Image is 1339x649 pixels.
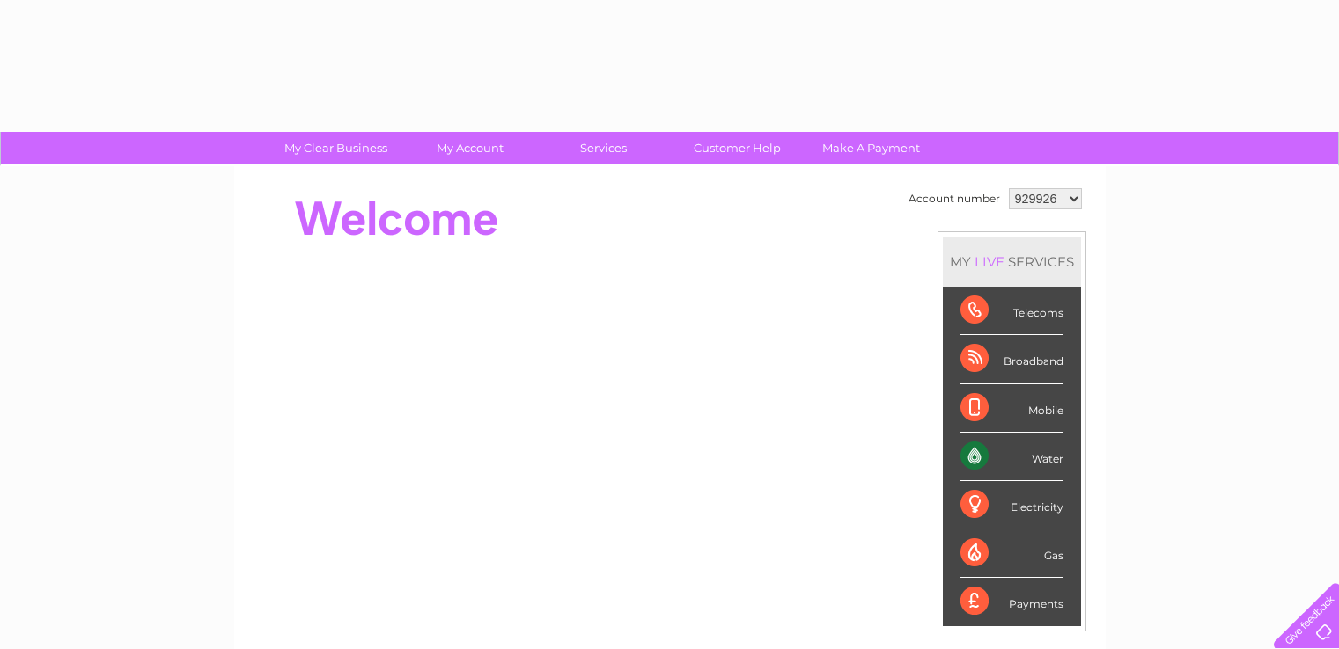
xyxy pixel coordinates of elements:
[960,287,1063,335] div: Telecoms
[531,132,676,164] a: Services
[960,529,1063,578] div: Gas
[798,132,944,164] a: Make A Payment
[960,433,1063,481] div: Water
[960,384,1063,433] div: Mobile
[960,578,1063,625] div: Payments
[960,481,1063,529] div: Electricity
[904,184,1004,214] td: Account number
[971,253,1008,270] div: LIVE
[960,335,1063,383] div: Broadband
[665,132,810,164] a: Customer Help
[263,132,408,164] a: My Clear Business
[943,237,1081,287] div: MY SERVICES
[397,132,542,164] a: My Account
